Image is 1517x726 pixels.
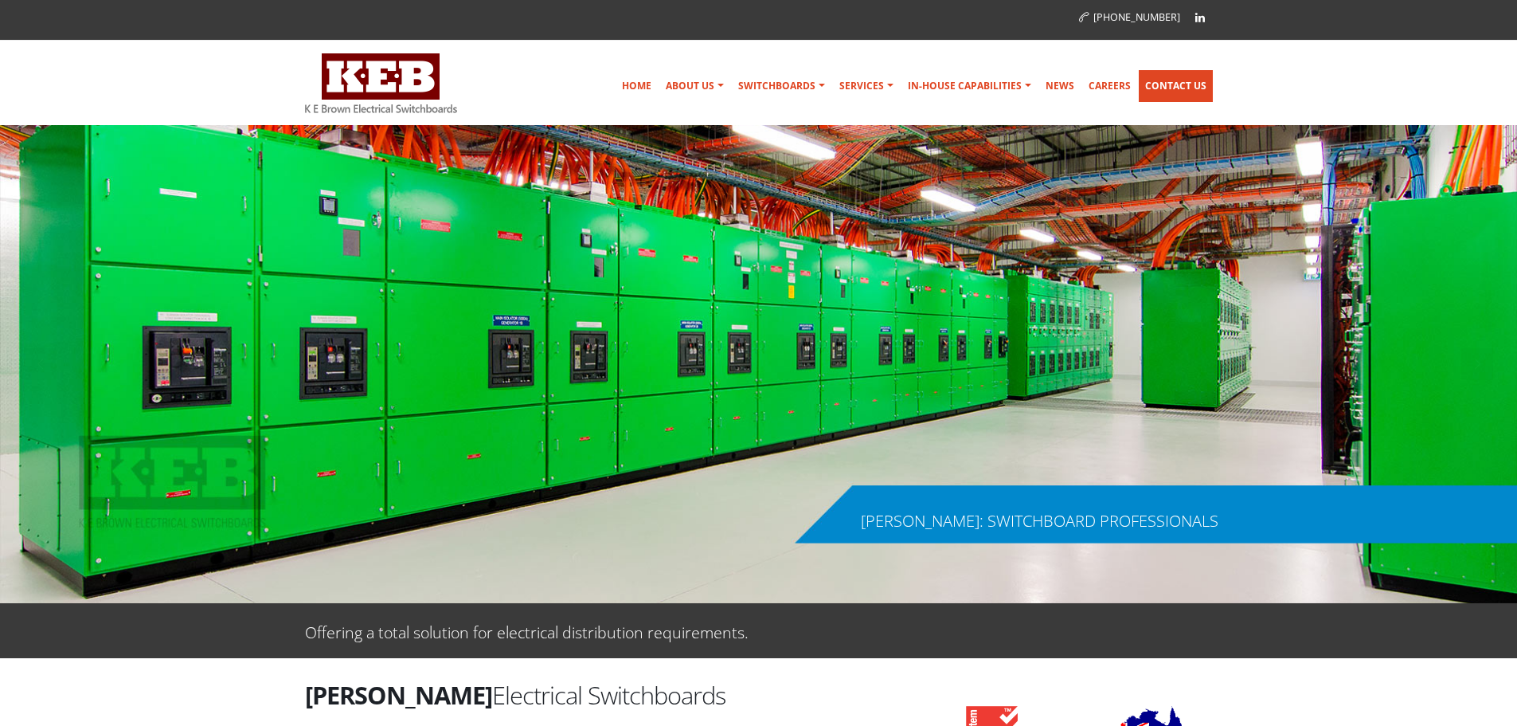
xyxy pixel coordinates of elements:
div: [PERSON_NAME]: SWITCHBOARD PROFESSIONALS [861,513,1218,529]
a: Home [616,70,658,102]
a: News [1039,70,1081,102]
a: In-house Capabilities [901,70,1038,102]
a: Services [833,70,900,102]
img: K E Brown Electrical Switchboards [305,53,457,113]
a: Contact Us [1139,70,1213,102]
a: About Us [659,70,730,102]
h2: Electrical Switchboards [305,678,902,712]
a: Switchboards [732,70,831,102]
a: Careers [1082,70,1137,102]
a: Linkedin [1188,6,1212,29]
p: Offering a total solution for electrical distribution requirements. [305,619,749,642]
a: [PHONE_NUMBER] [1079,10,1180,24]
strong: [PERSON_NAME] [305,678,492,712]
